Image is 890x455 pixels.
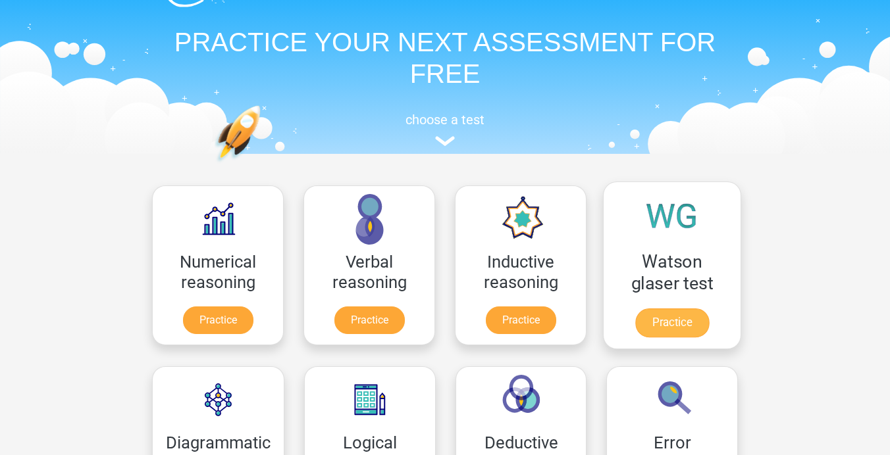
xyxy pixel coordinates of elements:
a: choose a test [142,112,748,147]
h1: PRACTICE YOUR NEXT ASSESSMENT FOR FREE [142,26,748,89]
h5: choose a test [142,112,748,128]
img: practice [215,105,311,224]
a: Practice [183,306,253,334]
a: Practice [334,306,405,334]
img: assessment [435,136,455,146]
a: Practice [635,308,709,337]
a: Practice [486,306,556,334]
